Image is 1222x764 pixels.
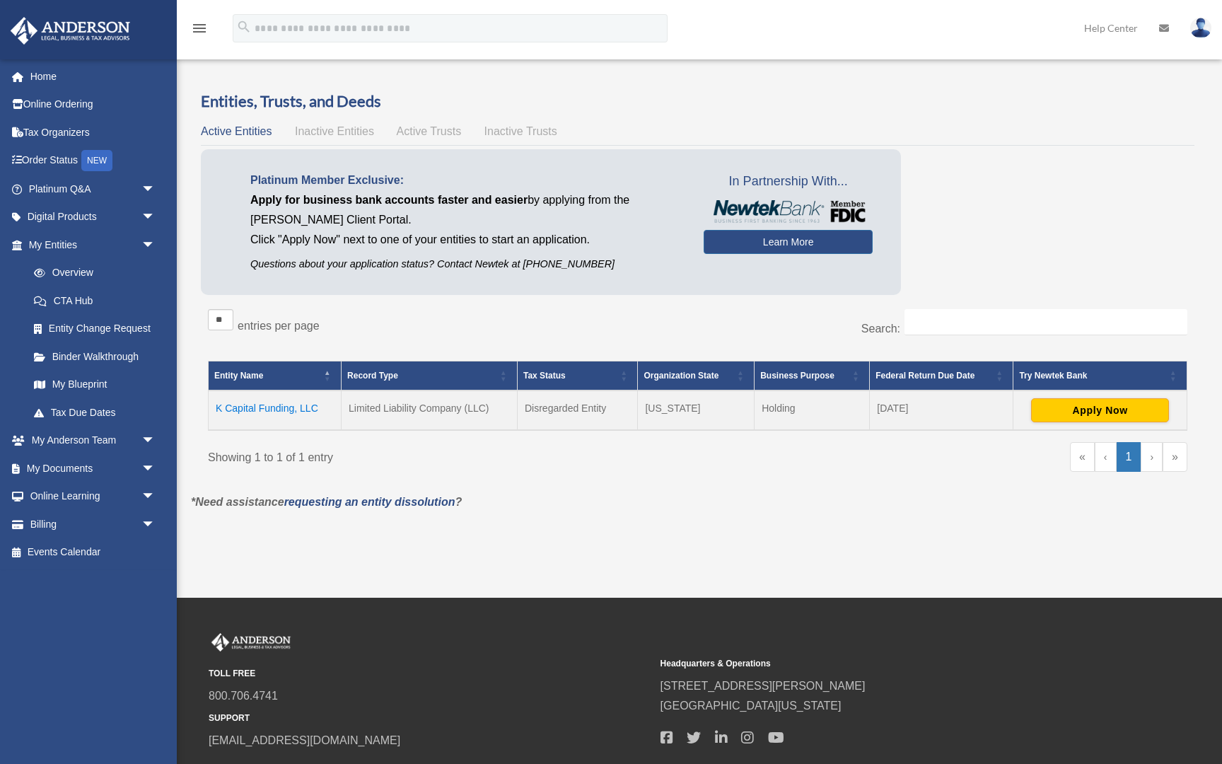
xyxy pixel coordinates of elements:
td: [US_STATE] [638,390,755,430]
a: requesting an entity dissolution [284,496,455,508]
p: Click "Apply Now" next to one of your entities to start an application. [250,230,682,250]
a: 1 [1117,442,1141,472]
a: Home [10,62,177,91]
span: Inactive Trusts [484,125,557,137]
i: search [236,19,252,35]
a: Binder Walkthrough [20,342,170,371]
a: 800.706.4741 [209,690,278,702]
span: Record Type [347,371,398,381]
a: Online Learningarrow_drop_down [10,482,177,511]
td: Holding [755,390,870,430]
img: Anderson Advisors Platinum Portal [6,17,134,45]
a: Digital Productsarrow_drop_down [10,203,177,231]
th: Record Type: Activate to sort [342,361,518,391]
a: Tax Organizers [10,118,177,146]
th: Try Newtek Bank : Activate to sort [1013,361,1187,391]
a: Next [1141,442,1163,472]
th: Federal Return Due Date: Activate to sort [870,361,1013,391]
span: arrow_drop_down [141,510,170,539]
i: menu [191,20,208,37]
span: Inactive Entities [295,125,374,137]
img: Anderson Advisors Platinum Portal [209,633,293,652]
span: arrow_drop_down [141,454,170,483]
a: Order StatusNEW [10,146,177,175]
span: Organization State [644,371,718,381]
a: Last [1163,442,1187,472]
th: Business Purpose: Activate to sort [755,361,870,391]
div: Showing 1 to 1 of 1 entry [208,442,687,468]
a: Entity Change Request [20,315,170,343]
span: Entity Name [214,371,263,381]
small: SUPPORT [209,711,651,726]
span: In Partnership With... [704,170,873,193]
p: Questions about your application status? Contact Newtek at [PHONE_NUMBER] [250,255,682,273]
a: My Entitiesarrow_drop_down [10,231,170,259]
div: NEW [81,150,112,171]
a: Learn More [704,230,873,254]
span: arrow_drop_down [141,175,170,204]
a: Previous [1095,442,1117,472]
a: [EMAIL_ADDRESS][DOMAIN_NAME] [209,734,400,746]
small: Headquarters & Operations [661,656,1102,671]
span: arrow_drop_down [141,203,170,232]
a: First [1070,442,1095,472]
img: NewtekBankLogoSM.png [711,200,866,223]
a: Platinum Q&Aarrow_drop_down [10,175,177,203]
p: by applying from the [PERSON_NAME] Client Portal. [250,190,682,230]
th: Organization State: Activate to sort [638,361,755,391]
button: Apply Now [1031,398,1169,422]
td: Disregarded Entity [517,390,637,430]
td: [DATE] [870,390,1013,430]
span: arrow_drop_down [141,482,170,511]
p: Platinum Member Exclusive: [250,170,682,190]
a: menu [191,25,208,37]
a: Tax Due Dates [20,398,170,427]
img: User Pic [1190,18,1211,38]
label: Search: [861,323,900,335]
div: Try Newtek Bank [1019,367,1165,384]
span: Business Purpose [760,371,834,381]
a: My Documentsarrow_drop_down [10,454,177,482]
span: Tax Status [523,371,566,381]
a: My Blueprint [20,371,170,399]
a: [GEOGRAPHIC_DATA][US_STATE] [661,700,842,712]
td: Limited Liability Company (LLC) [342,390,518,430]
span: Federal Return Due Date [875,371,974,381]
a: Billingarrow_drop_down [10,510,177,538]
a: [STREET_ADDRESS][PERSON_NAME] [661,680,866,692]
a: Events Calendar [10,538,177,567]
h3: Entities, Trusts, and Deeds [201,91,1194,112]
span: Active Trusts [397,125,462,137]
a: Online Ordering [10,91,177,119]
small: TOLL FREE [209,666,651,681]
span: Apply for business bank accounts faster and easier [250,194,528,206]
th: Entity Name: Activate to invert sorting [209,361,342,391]
a: My Anderson Teamarrow_drop_down [10,427,177,455]
a: Overview [20,259,163,287]
span: Active Entities [201,125,272,137]
a: CTA Hub [20,286,170,315]
th: Tax Status: Activate to sort [517,361,637,391]
span: arrow_drop_down [141,427,170,456]
label: entries per page [238,320,320,332]
td: K Capital Funding, LLC [209,390,342,430]
em: *Need assistance ? [191,496,462,508]
span: arrow_drop_down [141,231,170,260]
